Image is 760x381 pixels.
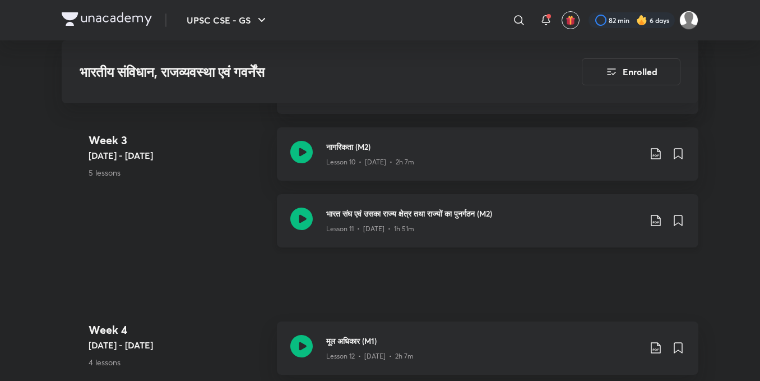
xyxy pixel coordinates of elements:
h3: भारतीय संविधान, राजव्यवस्था एवं गवर्नेंस [80,64,518,80]
h5: [DATE] - [DATE] [89,149,268,162]
h4: Week 3 [89,132,268,149]
h3: भारत संघ एवं उसका राज्य क्षेत्र तथा राज्यों का पुनर्गठन (M2) [326,208,640,219]
p: 5 lessons [89,167,268,178]
h3: मूल अधिकार (M1) [326,335,640,347]
a: भारत संघ एवं उसका राज्य क्षेत्र तथा राज्यों का पुनर्गठन (M2)Lesson 11 • [DATE] • 1h 51m [277,194,698,261]
h5: [DATE] - [DATE] [89,338,268,352]
h4: Week 4 [89,322,268,338]
button: avatar [562,11,580,29]
img: avatar [566,15,576,25]
a: Company Logo [62,12,152,29]
h3: नागरिकता (M2) [326,141,640,153]
p: Lesson 10 • [DATE] • 2h 7m [326,157,414,167]
p: Lesson 11 • [DATE] • 1h 51m [326,224,414,234]
a: नागरिकता (M2)Lesson 10 • [DATE] • 2h 7m [277,127,698,194]
img: Komal [679,11,698,30]
p: 4 lessons [89,356,268,368]
img: Company Logo [62,12,152,26]
button: Enrolled [582,58,680,85]
p: Lesson 12 • [DATE] • 2h 7m [326,351,414,361]
button: UPSC CSE - GS [180,9,275,31]
img: streak [636,15,647,26]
